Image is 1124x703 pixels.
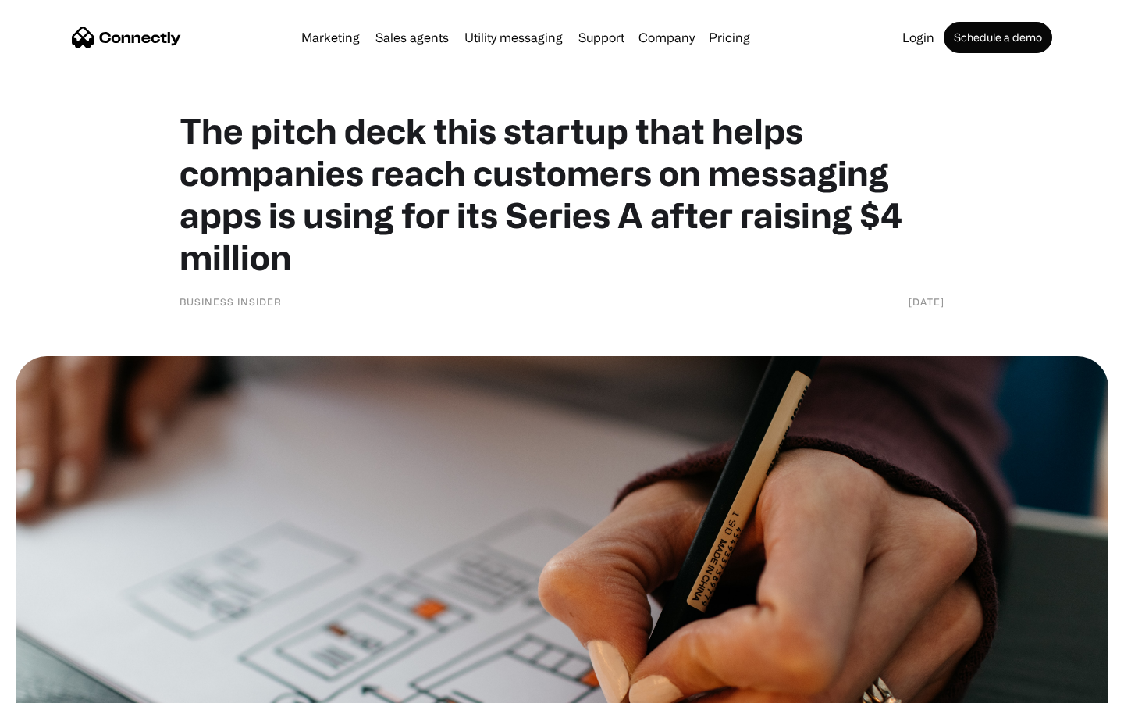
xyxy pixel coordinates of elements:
[702,31,756,44] a: Pricing
[369,31,455,44] a: Sales agents
[634,27,699,48] div: Company
[458,31,569,44] a: Utility messaging
[295,31,366,44] a: Marketing
[180,294,282,309] div: Business Insider
[944,22,1052,53] a: Schedule a demo
[72,26,181,49] a: home
[31,676,94,698] ul: Language list
[909,294,944,309] div: [DATE]
[572,31,631,44] a: Support
[180,109,944,278] h1: The pitch deck this startup that helps companies reach customers on messaging apps is using for i...
[896,31,941,44] a: Login
[16,676,94,698] aside: Language selected: English
[638,27,695,48] div: Company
